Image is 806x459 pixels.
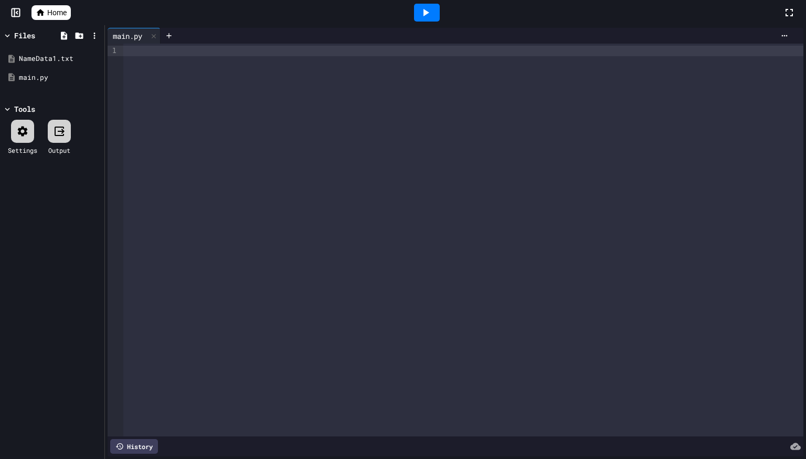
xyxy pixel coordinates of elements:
span: Home [47,7,67,18]
iframe: chat widget [719,371,796,416]
div: Tools [14,103,35,114]
iframe: chat widget [762,417,796,448]
div: Output [48,145,70,155]
div: main.py [108,28,161,44]
div: main.py [19,72,101,83]
a: Home [31,5,71,20]
div: 1 [108,46,118,56]
div: main.py [108,30,147,41]
div: NameData1.txt [19,54,101,64]
div: History [110,439,158,454]
div: Files [14,30,35,41]
div: Settings [8,145,37,155]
